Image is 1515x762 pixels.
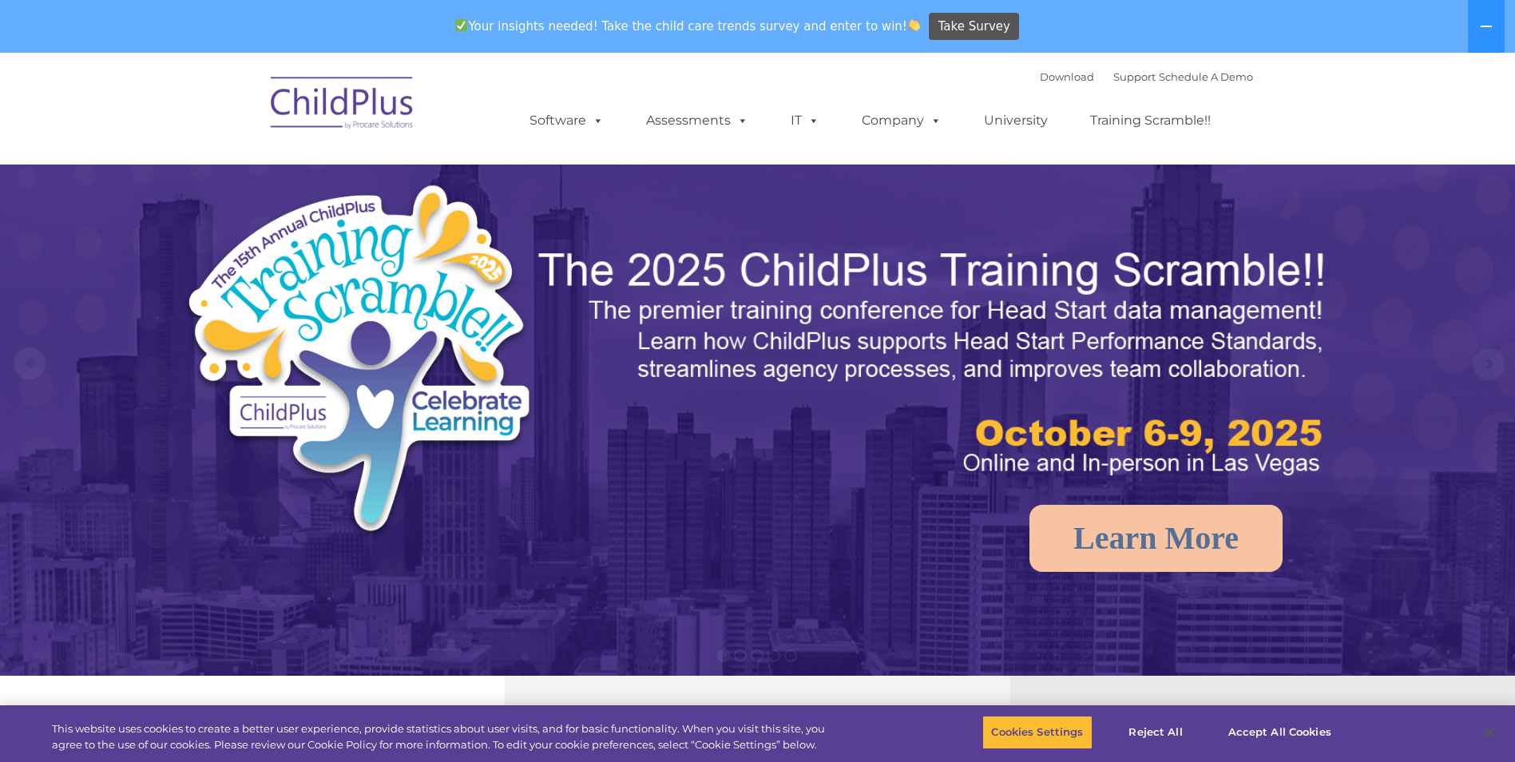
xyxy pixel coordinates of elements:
div: This website uses cookies to create a better user experience, provide statistics about user visit... [52,721,833,752]
img: 👏 [908,19,920,31]
a: Schedule A Demo [1159,70,1253,83]
a: Take Survey [929,13,1019,41]
a: Learn More [1029,505,1283,572]
button: Cookies Settings [982,716,1092,749]
a: IT [775,105,835,137]
img: ✅ [455,19,467,31]
a: Software [514,105,620,137]
button: Close [1472,715,1507,750]
span: Your insights needed! Take the child care trends survey and enter to win! [449,10,927,42]
span: Take Survey [938,13,1010,41]
a: Download [1040,70,1094,83]
a: Assessments [630,105,764,137]
font: | [1040,70,1253,83]
a: Company [846,105,958,137]
button: Accept All Cookies [1220,716,1340,749]
a: University [968,105,1064,137]
img: ChildPlus by Procare Solutions [263,65,422,145]
a: Support [1113,70,1156,83]
a: Training Scramble!! [1074,105,1227,137]
span: Phone number [222,171,290,183]
button: Reject All [1106,716,1206,749]
span: Last name [222,105,271,117]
